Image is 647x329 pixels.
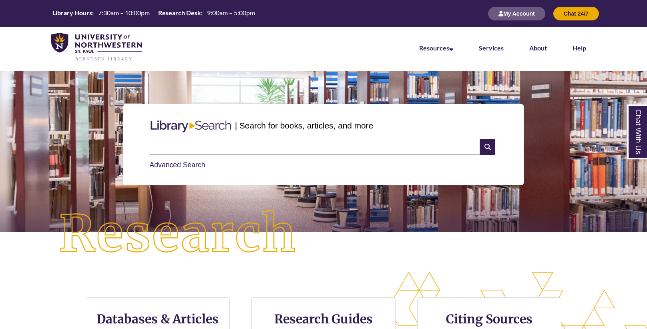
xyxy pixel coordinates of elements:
button: Chat 24/7 [553,7,599,20]
img: Libary Search [147,117,235,136]
img: Research [32,184,323,285]
a: My Account [488,10,545,17]
button: My Account [488,7,545,20]
a: Help [573,44,586,52]
th: Library Hours: [49,8,95,17]
a: Resources [419,44,453,52]
i: Search [480,139,495,155]
a: Chat 24/7 [553,10,599,17]
p: | Search for books, articles, and more [235,119,373,132]
a: Advanced Search [150,161,205,169]
h3: Research Guides [258,311,389,327]
span: 9:00am – 5:00pm [207,9,255,16]
span: 7:30am – 10:00pm [98,9,150,16]
table: Hours Today [49,8,258,18]
a: Hours Today [49,8,258,19]
h3: Citing Sources [441,311,538,327]
img: UNWSP Library Logo [51,33,142,62]
h3: Databases & Articles [92,311,223,327]
a: About [529,44,547,52]
th: Research Desk: [155,8,204,17]
a: Services [479,44,504,52]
